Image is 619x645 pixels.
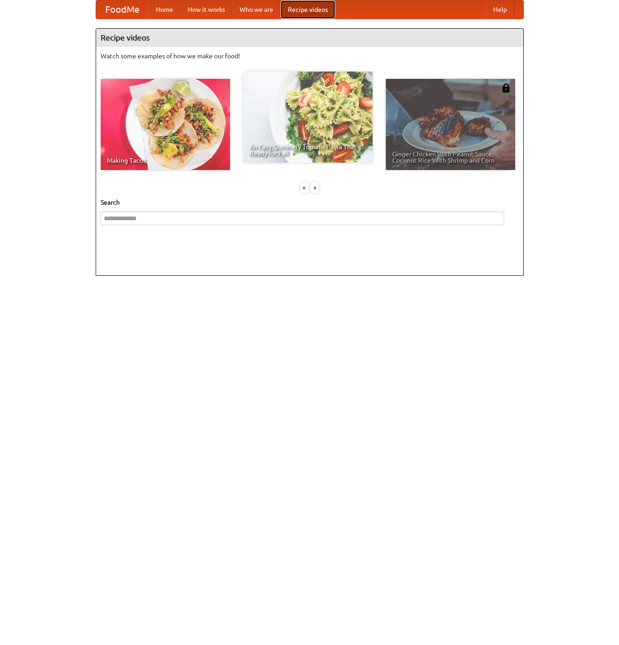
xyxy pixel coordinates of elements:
div: « [300,182,308,193]
a: Recipe videos [281,0,335,19]
a: An Easy, Summery Tomato Pasta That's Ready for Fall [243,72,373,163]
span: Making Tacos [107,157,224,164]
p: Watch some examples of how we make our food! [101,52,519,61]
h5: Search [101,198,519,207]
a: FoodMe [96,0,148,19]
a: Help [486,0,514,19]
a: Home [148,0,180,19]
a: Making Tacos [101,79,230,170]
h4: Recipe videos [96,29,523,47]
span: An Easy, Summery Tomato Pasta That's Ready for Fall [250,144,366,156]
div: » [311,182,319,193]
img: 483408.png [501,83,511,93]
a: Who we are [232,0,281,19]
a: How it works [180,0,232,19]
